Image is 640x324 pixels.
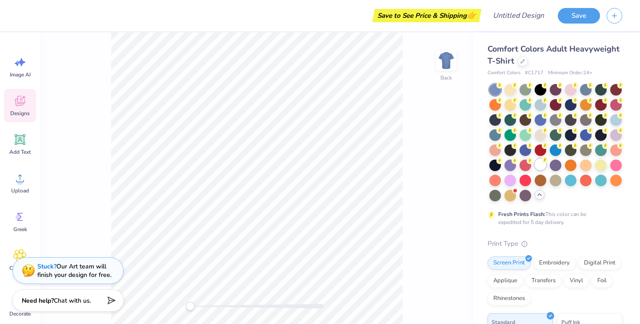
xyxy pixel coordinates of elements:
div: Save to See Price & Shipping [375,9,479,22]
img: Back [437,52,455,69]
span: Add Text [9,148,31,156]
strong: Fresh Prints Flash: [498,211,545,218]
div: Digital Print [578,256,621,270]
span: Chat with us. [54,296,91,305]
span: Clipart & logos [5,264,35,279]
strong: Stuck? [37,262,56,271]
span: Minimum Order: 24 + [548,69,592,77]
div: Foil [592,274,612,288]
span: Decorate [9,310,31,317]
div: Back [440,74,452,82]
div: Accessibility label [186,302,195,311]
strong: Need help? [22,296,54,305]
div: Vinyl [564,274,589,288]
span: Comfort Colors Adult Heavyweight T-Shirt [488,44,620,66]
div: Print Type [488,239,622,249]
div: Applique [488,274,523,288]
div: Transfers [526,274,561,288]
span: # C1717 [525,69,544,77]
span: Comfort Colors [488,69,520,77]
span: Upload [11,187,29,194]
span: 👉 [467,10,476,20]
div: Rhinestones [488,292,531,305]
span: Greek [13,226,27,233]
div: Embroidery [533,256,576,270]
span: Designs [10,110,30,117]
div: This color can be expedited for 5 day delivery. [498,210,608,226]
input: Untitled Design [486,7,551,24]
div: Our Art team will finish your design for free. [37,262,112,279]
div: Screen Print [488,256,531,270]
button: Save [558,8,600,24]
span: Image AI [10,71,31,78]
